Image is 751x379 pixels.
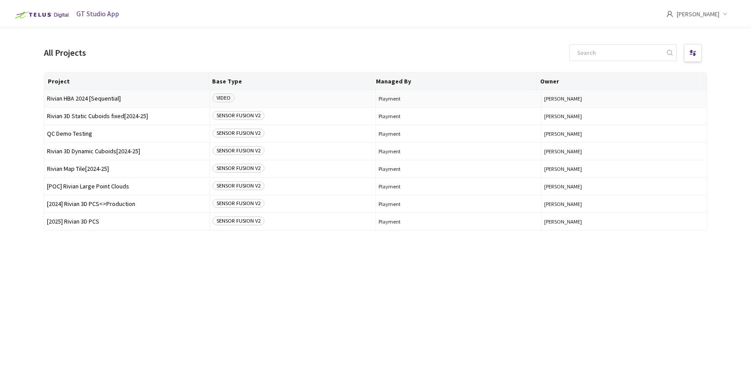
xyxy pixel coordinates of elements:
button: [PERSON_NAME] [544,148,704,155]
span: SENSOR FUSION V2 [213,217,264,225]
input: Search [572,45,665,61]
span: down [723,12,727,16]
button: [PERSON_NAME] [544,183,704,190]
span: Rivian HBA 2024 [Sequential] [47,95,207,102]
span: Playment [379,148,538,155]
span: SENSOR FUSION V2 [213,199,264,208]
th: Owner [537,72,701,90]
img: Telus [11,8,72,22]
span: Rivian 3D Dynamic Cuboids[2024-25] [47,148,207,155]
th: Project [44,72,209,90]
span: Playment [379,201,538,207]
button: [PERSON_NAME] [544,201,704,207]
span: Playment [379,218,538,225]
span: Playment [379,95,538,102]
th: Managed By [372,72,537,90]
span: [2025] Rivian 3D PCS [47,218,207,225]
span: Playment [379,183,538,190]
button: [PERSON_NAME] [544,113,704,119]
span: Playment [379,113,538,119]
span: Rivian 3D Static Cuboids fixed[2024-25] [47,113,207,119]
span: SENSOR FUSION V2 [213,164,264,173]
th: Base Type [209,72,373,90]
span: SENSOR FUSION V2 [213,181,264,190]
button: [PERSON_NAME] [544,218,704,225]
button: [PERSON_NAME] [544,95,704,102]
span: Playment [379,130,538,137]
span: SENSOR FUSION V2 [213,111,264,120]
span: Playment [379,166,538,172]
div: All Projects [44,46,86,59]
span: user [666,11,673,18]
button: [PERSON_NAME] [544,130,704,137]
span: QC Demo Testing [47,130,207,137]
span: [POC] Rivian Large Point Clouds [47,183,207,190]
span: SENSOR FUSION V2 [213,129,264,137]
span: Rivian Map Tile[2024-25] [47,166,207,172]
span: GT Studio App [76,9,119,18]
span: VIDEO [213,94,235,102]
button: [PERSON_NAME] [544,166,704,172]
span: [2024] Rivian 3D PCS<>Production [47,201,207,207]
span: SENSOR FUSION V2 [213,146,264,155]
